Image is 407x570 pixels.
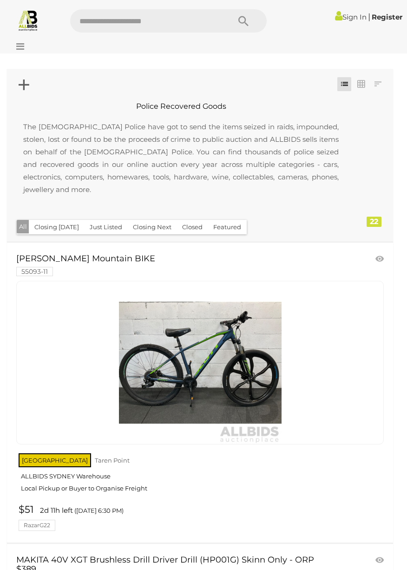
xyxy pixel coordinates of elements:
button: All [17,220,29,233]
button: Search [220,9,267,33]
p: The [DEMOGRAPHIC_DATA] Police have got to send the items seized in raids, impounded, stolen, lost... [14,111,348,205]
a: [PERSON_NAME] Mountain BIKE 55093-11 [16,254,325,275]
button: Just Listed [84,220,128,234]
a: [GEOGRAPHIC_DATA] Taren Point ALLBIDS SYDNEY Warehouse Local Pickup or Buyer to Organise Freight [19,451,384,499]
img: SCOTT Mountain BIKE [119,281,282,444]
span: | [368,12,370,22]
button: Closed [177,220,208,234]
button: Closing [DATE] [29,220,85,234]
div: 22 [367,217,381,227]
h2: Police Recovered Goods [14,102,348,111]
button: Closing Next [127,220,177,234]
a: Register [372,13,402,21]
a: SCOTT Mountain BIKE [16,281,384,444]
button: Featured [208,220,247,234]
a: Sign In [335,13,367,21]
img: Allbids.com.au [17,9,39,31]
a: $51 2d 11h left ([DATE] 6:30 PM) RazarG22 [16,504,386,531]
